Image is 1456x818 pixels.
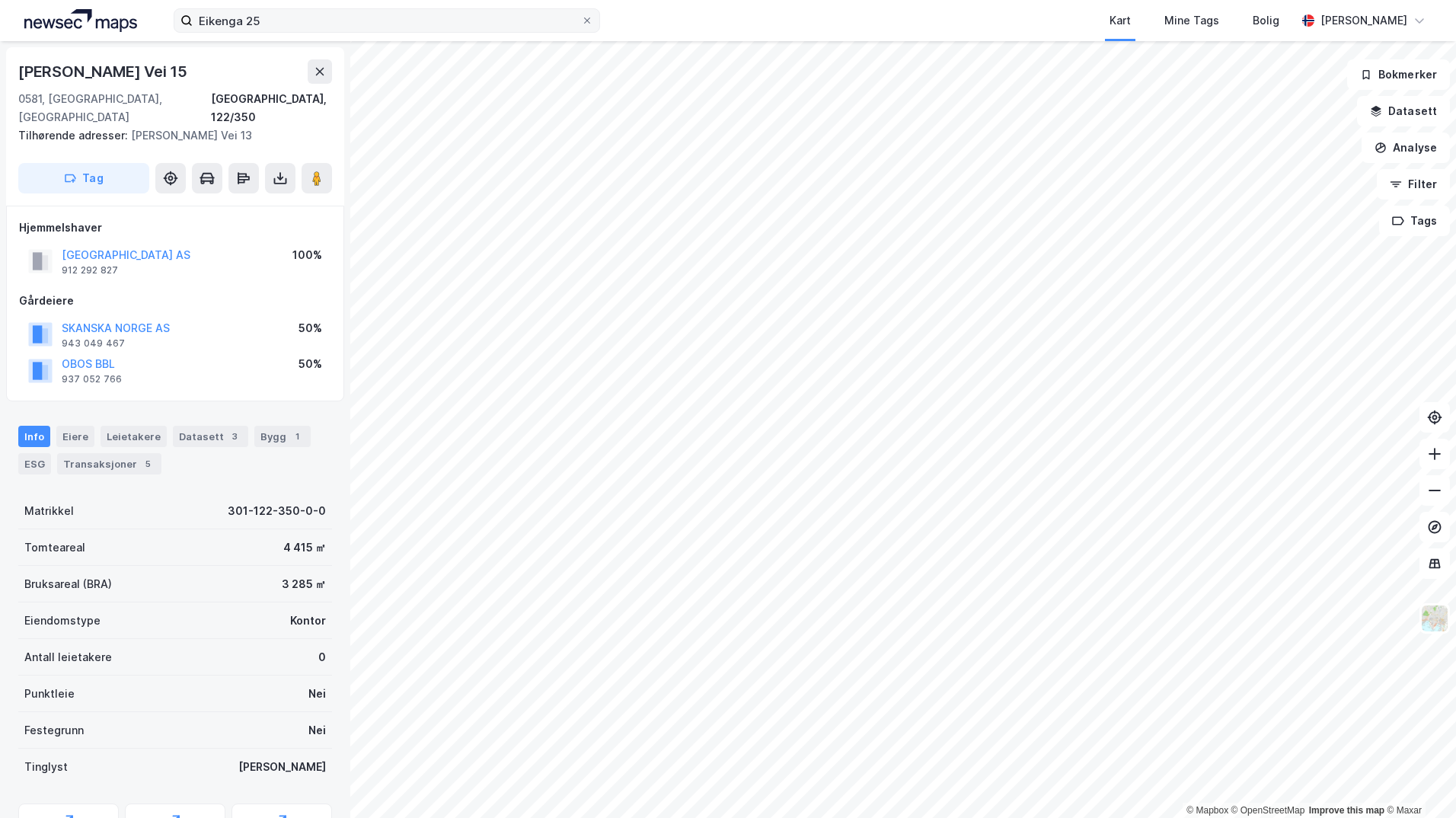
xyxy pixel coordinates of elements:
[24,538,85,557] div: Tomteareal
[308,685,326,703] div: Nei
[299,319,322,337] div: 50%
[1380,745,1456,818] div: Kontrollprogram for chat
[18,453,51,475] div: ESG
[238,758,326,776] div: [PERSON_NAME]
[19,219,331,237] div: Hjemmelshaver
[1231,805,1305,816] a: OpenStreetMap
[1309,805,1384,816] a: Improve this map
[289,429,305,444] div: 1
[282,575,326,593] div: 3 285 ㎡
[24,575,112,593] div: Bruksareal (BRA)
[1186,805,1228,816] a: Mapbox
[1379,206,1450,236] button: Tags
[1362,133,1450,163] button: Analyse
[101,426,167,447] div: Leietakere
[228,502,326,520] div: 301-122-350-0-0
[24,648,112,666] div: Antall leietakere
[290,612,326,630] div: Kontor
[18,59,190,84] div: [PERSON_NAME] Vei 15
[1110,11,1131,30] div: Kart
[24,685,75,703] div: Punktleie
[1347,59,1450,90] button: Bokmerker
[1380,745,1456,818] iframe: Chat Widget
[24,758,68,776] div: Tinglyst
[283,538,326,557] div: 4 415 ㎡
[193,9,581,32] input: Søk på adresse, matrikkel, gårdeiere, leietakere eller personer
[19,292,331,310] div: Gårdeiere
[140,456,155,471] div: 5
[1377,169,1450,200] button: Filter
[18,129,131,142] span: Tilhørende adresser:
[56,426,94,447] div: Eiere
[1357,96,1450,126] button: Datasett
[24,9,137,32] img: logo.a4113a55bc3d86da70a041830d287a7e.svg
[1164,11,1219,30] div: Mine Tags
[62,337,125,350] div: 943 049 467
[24,612,101,630] div: Eiendomstype
[1253,11,1279,30] div: Bolig
[24,721,84,740] div: Festegrunn
[318,648,326,666] div: 0
[57,453,161,475] div: Transaksjoner
[173,426,248,447] div: Datasett
[254,426,311,447] div: Bygg
[24,502,74,520] div: Matrikkel
[62,373,122,385] div: 937 052 766
[18,126,320,145] div: [PERSON_NAME] Vei 13
[211,90,332,126] div: [GEOGRAPHIC_DATA], 122/350
[292,246,322,264] div: 100%
[18,426,50,447] div: Info
[18,163,149,193] button: Tag
[62,264,118,276] div: 912 292 827
[18,90,211,126] div: 0581, [GEOGRAPHIC_DATA], [GEOGRAPHIC_DATA]
[299,355,322,373] div: 50%
[227,429,242,444] div: 3
[308,721,326,740] div: Nei
[1320,11,1407,30] div: [PERSON_NAME]
[1420,604,1449,633] img: Z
